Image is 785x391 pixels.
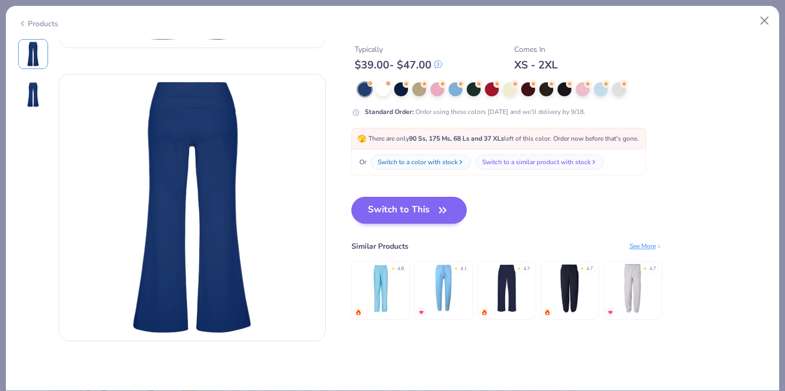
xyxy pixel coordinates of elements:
img: Fresh Prints Park Ave Open Sweatpants [355,263,406,313]
button: Switch to a color with stock [371,155,471,170]
div: Switch to a similar product with stock [482,157,591,167]
div: Switch to a color with stock [378,157,458,167]
img: MostFav.gif [418,309,425,316]
img: Back [20,82,46,108]
div: See More [630,241,662,251]
div: Order using these colors [DATE] and we’ll delivery by 9/18. [365,107,585,117]
img: Gildan Adult Heavy Blend Adult 8 Oz. 50/50 Sweatpants [544,263,595,313]
strong: Standard Order : [365,108,414,116]
button: Switch to a similar product with stock [475,155,604,170]
div: ★ [517,265,521,270]
button: Close [755,11,775,31]
div: 4.8 [397,265,404,273]
img: Front [20,41,46,67]
img: MostFav.gif [607,309,614,316]
div: ★ [580,265,584,270]
img: Fresh Prints San Diego Open Heavyweight Sweatpants [481,263,532,313]
div: ★ [391,265,395,270]
div: ★ [643,265,647,270]
img: trending.gif [544,309,551,316]
div: Products [18,18,58,29]
span: There are only left of this color. Order now before that's gone. [357,134,639,143]
img: Jerzees Adult 8 Oz. Nublend Fleece Sweatpants [607,263,658,313]
span: Or [357,157,366,167]
div: 4.7 [523,265,530,273]
img: Fresh Prints Gramercy Sweats [418,263,469,313]
img: trending.gif [481,309,488,316]
div: 4.7 [586,265,593,273]
div: Comes In [514,44,558,55]
div: $ 39.00 - $ 47.00 [355,58,442,72]
div: ★ [454,265,458,270]
div: Typically [355,44,442,55]
img: Back [59,74,325,341]
div: Similar Products [351,241,409,252]
div: XS - 2XL [514,58,558,72]
img: trending.gif [355,309,362,316]
button: Switch to This [351,197,467,224]
strong: 90 Ss, 175 Ms, 68 Ls and 37 XLs [409,134,504,143]
div: 4.1 [460,265,467,273]
span: 🫣 [357,134,366,144]
div: 4.7 [649,265,656,273]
